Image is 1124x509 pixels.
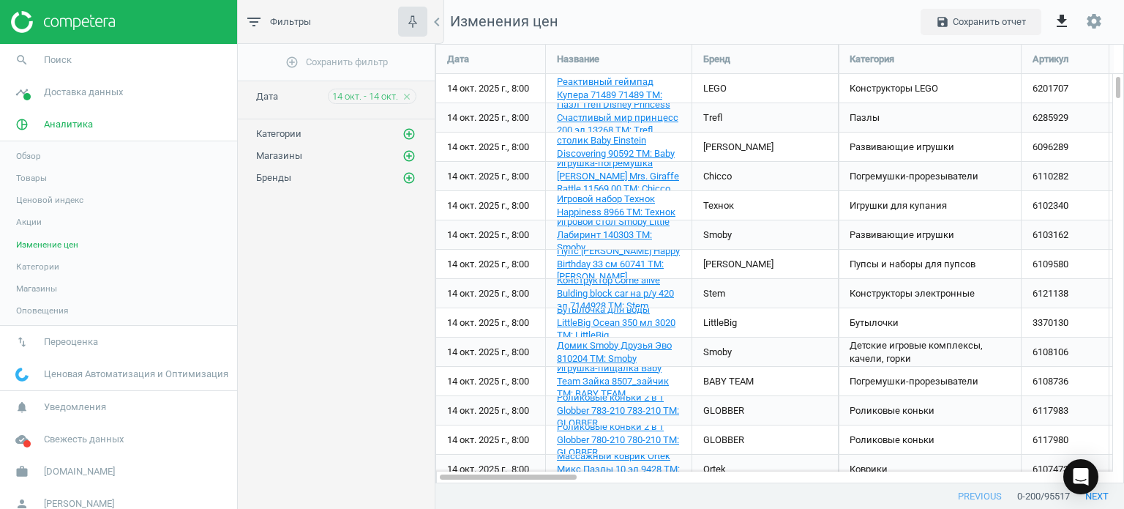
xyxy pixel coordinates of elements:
[44,53,72,67] span: Поиск
[332,90,398,103] span: 14 окт. - 14 окт.
[850,404,934,417] span: Роликовые коньки
[936,15,949,29] i: save
[703,141,773,154] span: [PERSON_NAME]
[8,458,36,486] i: work
[557,275,674,312] span: Конструктор Come alive Bulding block car на р/у 420 эл 7144928 TM: Stem
[703,258,773,271] span: [PERSON_NAME]
[8,426,36,453] i: cloud_done
[557,157,679,195] span: Игрушка-погремушка [PERSON_NAME] Mrs. Giraffe Rattle 11569.00 TM: Chicco
[402,149,416,163] button: add_circle_outline
[557,245,680,283] span: Пупс [PERSON_NAME] Happy Birthday 33 см 60741 TM: [PERSON_NAME]
[1053,12,1071,30] i: get_app
[1017,490,1041,503] span: 0 - 200
[447,170,529,183] span: 14 окт. 2025 г., 8:00
[447,375,529,388] span: 14 окт. 2025 г., 8:00
[557,157,681,196] a: Игрушка-погремушка [PERSON_NAME] Mrs. Giraffe Rattle 11569.00 TM: Chicco
[703,434,744,447] span: GLOBBER
[1022,367,1109,395] div: 6108736
[1041,490,1070,503] span: / 95517
[557,392,679,429] span: Роликовые коньки 2 в 1 Globber 783-210 783-210 TM: GLOBBER
[557,62,681,115] a: LEGO DREAMZzz Реактивный геймпад Купера 71489 71489 TM: LEGO
[1022,191,1109,220] div: 6102340
[850,82,938,95] span: Конструкторы LEGO
[850,53,894,66] span: Категория
[16,216,42,228] span: Акции
[44,118,93,131] span: Аналитика
[402,149,416,163] i: add_circle_outline
[8,46,36,74] i: search
[850,375,978,388] span: Погремушки-прорезыватели
[921,9,1041,35] button: saveСохранить отчет
[703,287,725,300] span: Stem
[8,328,36,356] i: swap_vert
[1085,12,1103,30] i: settings
[44,86,123,99] span: Доставка данных
[256,172,291,183] span: Бренды
[1022,426,1109,454] div: 6117980
[435,12,558,32] span: Изменения цен
[1022,279,1109,308] div: 6121138
[1022,133,1109,161] div: 6096289
[1045,4,1079,39] button: get_app
[557,391,681,431] a: Роликовые коньки 2 в 1 Globber 783-210 783-210 TM: GLOBBER
[1022,250,1109,278] div: 6109580
[1022,74,1109,103] div: 6201707
[256,150,302,161] span: Магазины
[557,245,681,284] a: Пупс [PERSON_NAME] Happy Birthday 33 см 60741 TM: [PERSON_NAME]
[1022,103,1109,132] div: 6285929
[16,194,83,206] span: Ценовой индекс
[850,141,954,154] span: Развивающие игрушки
[703,170,732,183] span: Chicco
[402,127,416,141] button: add_circle_outline
[703,229,732,242] span: Smoby
[447,53,469,66] span: Дата
[557,420,681,460] a: Роликовые коньки 2 в 1 Globber 780-210 780-210 TM: GLOBBER
[557,274,681,313] a: Конструктор Come alive Bulding block car на р/у 420 эл 7144928 TM: Stem
[850,229,954,242] span: Развивающие игрушки
[850,258,975,271] span: Пупсы и наборы для пупсов
[850,463,888,476] span: Коврики
[850,111,880,125] span: Пазлы
[285,56,299,69] i: add_circle_outline
[447,463,529,476] span: 14 окт. 2025 г., 8:00
[447,434,529,447] span: 14 окт. 2025 г., 8:00
[850,199,947,212] span: Игрушки для купания
[850,434,934,447] span: Роликовые коньки
[703,82,727,95] span: LEGO
[703,53,730,66] span: Бренд
[44,401,106,414] span: Уведомления
[402,92,412,102] i: close
[557,421,679,458] span: Роликовые коньки 2 в 1 Globber 780-210 780-210 TM: GLOBBER
[447,287,529,300] span: 14 окт. 2025 г., 8:00
[402,127,416,141] i: add_circle_outline
[557,193,675,218] span: Игровой набор Технок Happiness 8966 TM: Технок
[557,53,599,66] span: Название
[1022,396,1109,425] div: 6117983
[447,141,529,154] span: 14 окт. 2025 г., 8:00
[1022,338,1109,366] div: 6108106
[16,172,47,184] span: Товары
[245,13,263,31] i: filter_list
[703,111,722,125] span: Trefl
[256,128,301,139] span: Категории
[850,316,899,330] span: Бутылочки
[557,362,681,401] a: Игрушка-пищалка Baby Team Зайка 8507_зайчик TM: BABY TEAM
[447,346,529,359] span: 14 окт. 2025 г., 8:00
[44,368,228,381] span: Ценовая Автоматизация и Оптимизация
[44,335,98,349] span: Переоценка
[447,111,529,125] span: 14 окт. 2025 г., 8:00
[447,199,529,212] span: 14 окт. 2025 г., 8:00
[402,171,416,185] i: add_circle_outline
[16,261,59,272] span: Категории
[8,78,36,106] i: timeline
[270,15,311,29] span: Фильтры
[256,91,278,102] span: Дата
[447,258,529,271] span: 14 окт. 2025 г., 8:00
[447,316,529,330] span: 14 окт. 2025 г., 8:00
[402,171,416,185] button: add_circle_outline
[1033,53,1068,66] span: Артикул
[8,111,36,138] i: pie_chart_outlined
[1022,308,1109,337] div: 3370130
[703,199,734,212] span: Технок
[557,215,681,255] a: Игровой стол Smoby Little Лабиринт 140303 TM: Smoby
